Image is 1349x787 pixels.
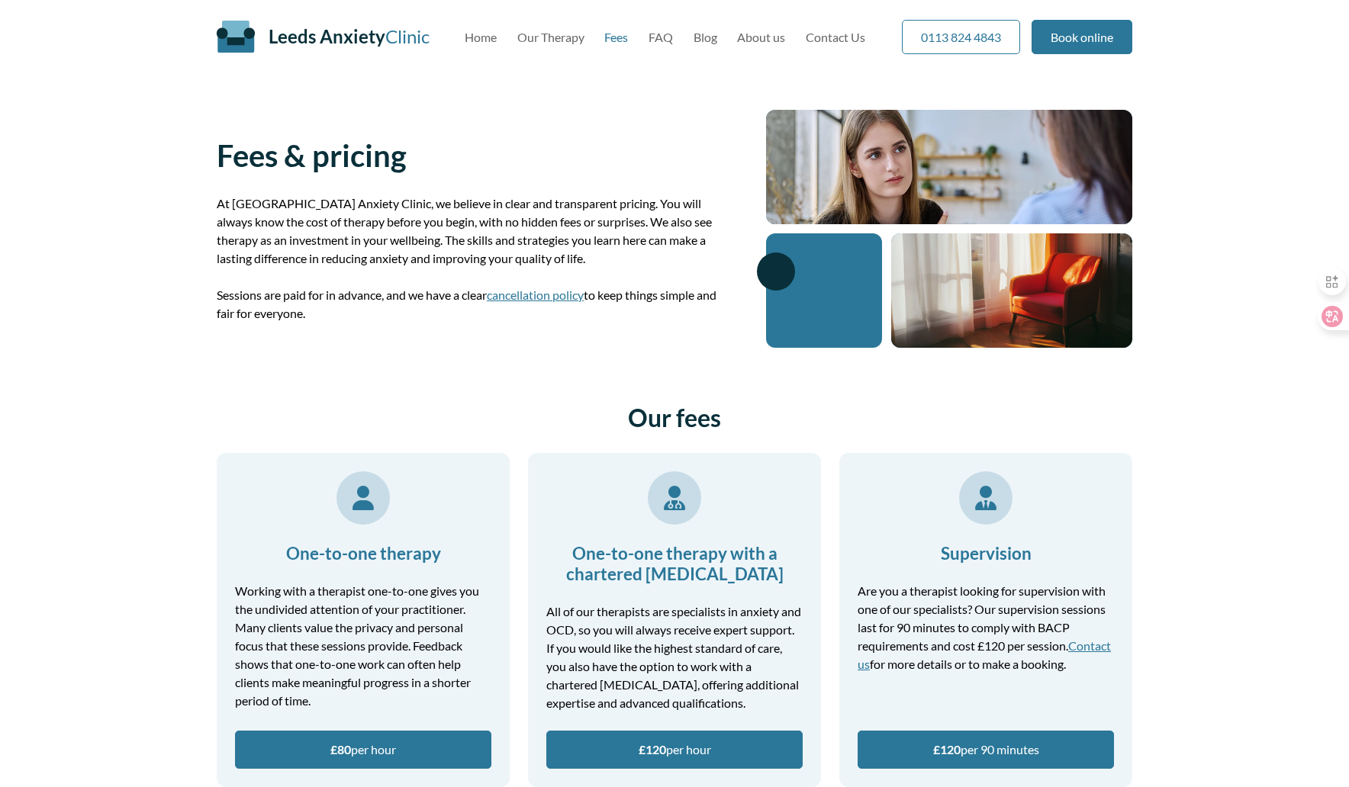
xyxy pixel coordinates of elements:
[546,731,803,769] a: £120per hour
[330,742,351,756] strong: £80
[546,602,803,712] p: All of our therapists are specialists in anxiety and OCD, so you will always receive expert suppo...
[806,30,865,44] a: Contact Us
[269,25,385,47] span: Leeds Anxiety
[737,30,785,44] a: About us
[1032,20,1132,54] a: Book online
[639,742,666,756] strong: £120
[217,194,729,268] p: At [GEOGRAPHIC_DATA] Anxiety Clinic, we believe in clear and transparent pricing. You will always...
[858,582,1114,673] p: Are you a therapist looking for supervision with one of our specialists? Our supervision sessions...
[217,286,729,323] p: Sessions are paid for in advance, and we have a clear to keep things simple and fair for everyone.
[604,30,628,44] a: Fees
[891,233,1132,348] img: Sunlit orange armchair
[217,403,1132,432] h2: Our fees
[235,731,491,769] a: £80per hour
[269,25,430,47] a: Leeds AnxietyClinic
[517,30,584,44] a: Our Therapy
[858,731,1114,769] a: £120per 90 minutes
[217,137,729,174] h1: Fees & pricing
[858,543,1114,564] h3: Supervision
[766,110,1132,224] img: Therapy-session
[902,20,1020,54] a: 0113 824 4843
[933,742,961,756] strong: £120
[235,543,491,564] h3: One-to-one therapy
[858,638,1111,671] a: Contact us
[235,582,491,710] p: Working with a therapist one-to-one gives you the undivided attention of your practitioner. Many ...
[649,30,673,44] a: FAQ
[465,30,497,44] a: Home
[546,543,803,584] h3: One-to-one therapy with a chartered [MEDICAL_DATA]
[487,287,584,302] a: cancellation policy
[694,30,717,44] a: Blog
